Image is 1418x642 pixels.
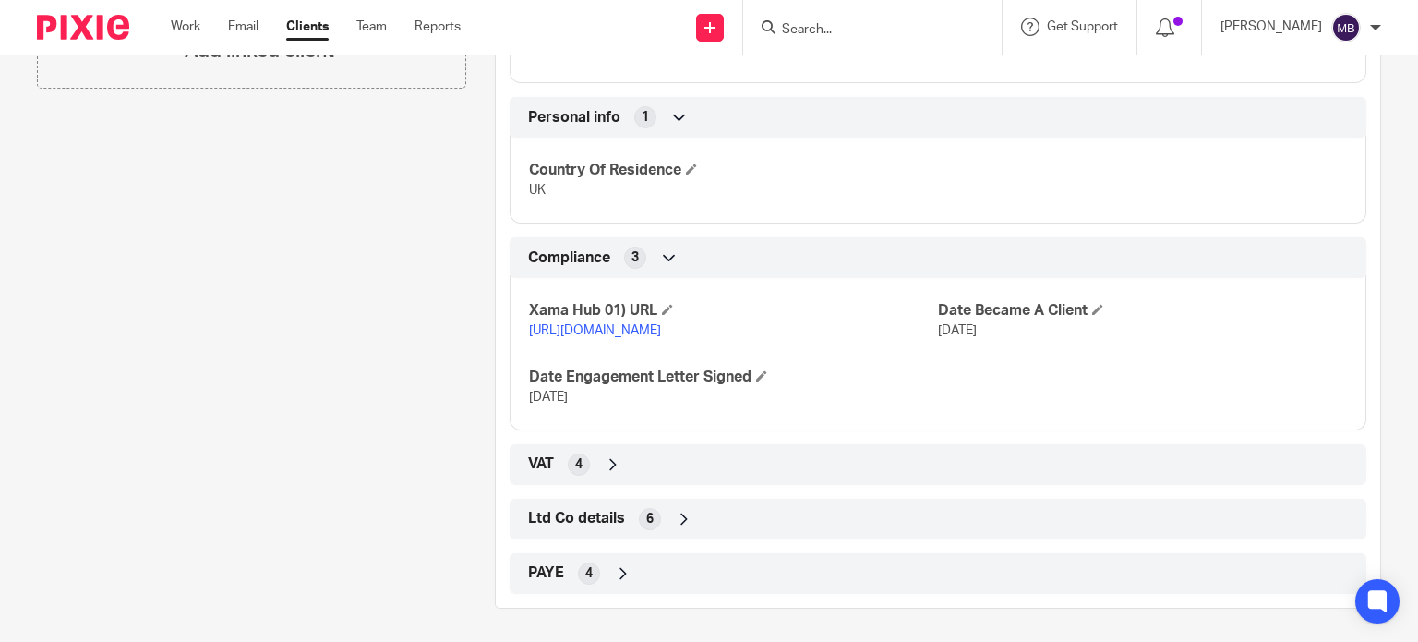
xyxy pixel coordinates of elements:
[529,161,938,180] h4: Country Of Residence
[938,301,1347,321] h4: Date Became A Client
[529,391,568,404] span: [DATE]
[171,18,200,36] a: Work
[631,248,639,267] span: 3
[528,454,554,474] span: VAT
[529,368,938,387] h4: Date Engagement Letter Signed
[37,15,129,40] img: Pixie
[585,564,593,583] span: 4
[529,301,938,321] h4: Xama Hub 01) URL
[228,18,258,36] a: Email
[529,184,546,197] span: UK
[528,563,564,583] span: PAYE
[780,22,946,39] input: Search
[1220,18,1322,36] p: [PERSON_NAME]
[528,248,610,268] span: Compliance
[528,509,625,528] span: Ltd Co details
[286,18,329,36] a: Clients
[1331,13,1361,42] img: svg%3E
[415,18,461,36] a: Reports
[1047,20,1118,33] span: Get Support
[646,510,654,528] span: 6
[642,108,649,127] span: 1
[528,108,620,127] span: Personal info
[938,324,977,337] span: [DATE]
[356,18,387,36] a: Team
[575,455,583,474] span: 4
[529,324,661,337] a: [URL][DOMAIN_NAME]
